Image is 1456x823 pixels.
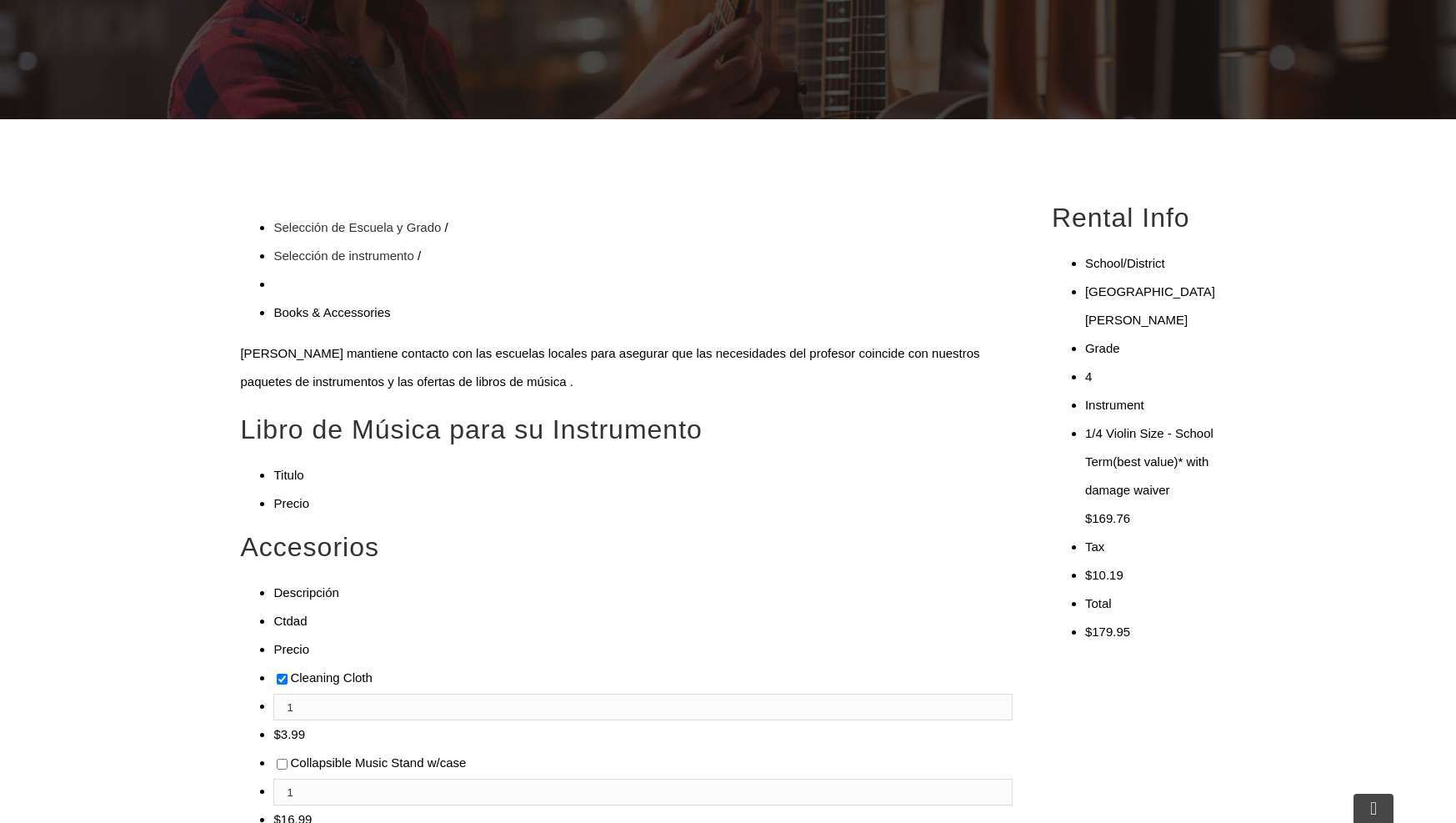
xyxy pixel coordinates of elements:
li: Books & Accessories [273,299,1013,327]
li: Descripción [273,579,1013,607]
li: $10.19 [1085,561,1216,590]
li: $179.95 [1085,618,1216,646]
li: School/District [1085,249,1216,278]
li: Precio [273,635,1013,664]
li: Cleaning Cloth [273,664,1013,692]
h2: Libro de Música para su Instrumento [240,413,1013,448]
h2: Accesorios [240,530,1013,565]
a: Selección de Escuela y Grado [273,220,441,234]
h2: Rental Info [1052,201,1216,236]
li: Instrument [1085,391,1216,419]
li: Ctdad [273,607,1013,635]
li: Collapsible Music Stand w/case [273,749,1013,777]
li: Tax [1085,533,1216,561]
li: Titulo [273,461,1013,489]
li: Grade [1085,334,1216,363]
a: Selección de instrumento [273,248,413,263]
li: 1/4 Violin Size - School Term(best value)* with damage waiver $169.76 [1085,419,1216,533]
p: [PERSON_NAME] mantiene contacto con las escuelas locales para asegurar que las necesidades del pr... [240,339,1013,396]
span: / [418,248,421,263]
li: $3.99 [273,720,1013,749]
li: Total [1085,590,1216,618]
li: 4 [1085,363,1216,391]
li: Precio [273,489,1013,518]
li: [GEOGRAPHIC_DATA][PERSON_NAME] [1085,278,1216,334]
span: / [445,220,448,234]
